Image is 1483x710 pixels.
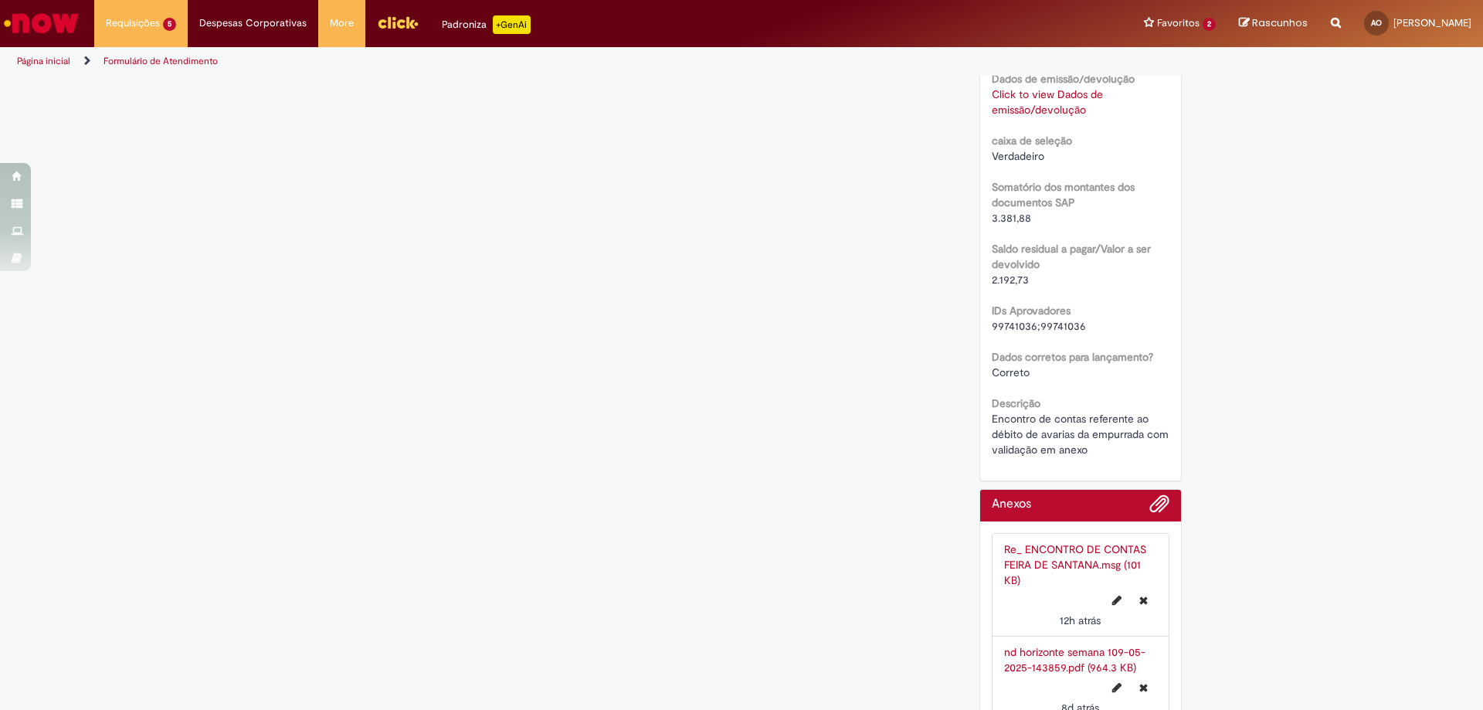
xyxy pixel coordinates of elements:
time: 29/09/2025 22:05:38 [1060,613,1101,627]
span: Favoritos [1157,15,1200,31]
span: 5 [163,18,176,31]
button: Excluir Re_ ENCONTRO DE CONTAS FEIRA DE SANTANA.msg [1130,588,1157,613]
span: 99741036;99741036 [992,319,1086,333]
a: Formulário de Atendimento [104,55,218,67]
p: +GenAi [493,15,531,34]
span: [PERSON_NAME] [1393,16,1471,29]
img: ServiceNow [2,8,81,39]
span: 2 [1203,18,1216,31]
a: Re_ ENCONTRO DE CONTAS FEIRA DE SANTANA.msg (101 KB) [1004,542,1146,587]
span: Encontro de contas referente ao débito de avarias da empurrada com validação em anexo [992,412,1172,457]
div: Padroniza [442,15,531,34]
span: Requisições [106,15,160,31]
a: Página inicial [17,55,70,67]
span: 3.381,88 [992,211,1031,225]
a: Rascunhos [1239,16,1308,31]
span: Verdadeiro [992,149,1044,163]
button: Adicionar anexos [1149,494,1169,521]
a: nd horizonte semana 109-05-2025-143859.pdf (964.3 KB) [1004,645,1145,674]
button: Editar nome de arquivo Re_ ENCONTRO DE CONTAS FEIRA DE SANTANA.msg [1103,588,1131,613]
b: Descrição [992,396,1040,410]
button: Editar nome de arquivo nd horizonte semana 109-05-2025-143859.pdf [1103,675,1131,700]
b: Saldo residual a pagar/Valor a ser devolvido [992,242,1151,271]
b: Dados corretos para lançamento? [992,350,1153,364]
span: AO [1371,18,1382,28]
b: IDs Aprovadores [992,304,1071,318]
b: caixa de seleção [992,134,1072,148]
span: 12h atrás [1060,613,1101,627]
a: Click to view Dados de emissão/devolução [992,87,1103,117]
ul: Trilhas de página [12,47,977,76]
b: Dados de emissão/devolução [992,72,1135,86]
span: Rascunhos [1252,15,1308,30]
span: Despesas Corporativas [199,15,307,31]
button: Excluir nd horizonte semana 109-05-2025-143859.pdf [1130,675,1157,700]
span: Correto [992,365,1030,379]
img: click_logo_yellow_360x200.png [377,11,419,34]
span: 2.192,73 [992,273,1029,287]
span: More [330,15,354,31]
b: Somatório dos montantes dos documentos SAP [992,180,1135,209]
h2: Anexos [992,498,1031,511]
